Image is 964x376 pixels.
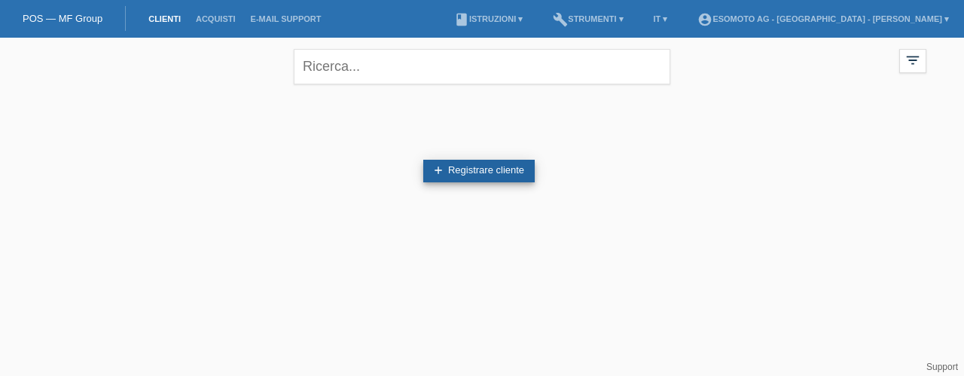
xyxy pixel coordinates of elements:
[646,14,676,23] a: IT ▾
[432,164,444,176] i: add
[905,52,921,69] i: filter_list
[553,12,568,27] i: build
[697,12,712,27] i: account_circle
[423,160,535,182] a: addRegistrare cliente
[294,49,670,84] input: Ricerca...
[454,12,469,27] i: book
[243,14,329,23] a: E-mail Support
[690,14,956,23] a: account_circleEsomoto AG - [GEOGRAPHIC_DATA] - [PERSON_NAME] ▾
[188,14,243,23] a: Acquisti
[926,362,958,372] a: Support
[447,14,530,23] a: bookIstruzioni ▾
[141,14,188,23] a: Clienti
[23,13,102,24] a: POS — MF Group
[545,14,630,23] a: buildStrumenti ▾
